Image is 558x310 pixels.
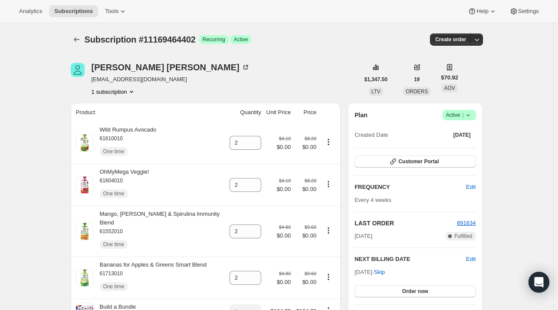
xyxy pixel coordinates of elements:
th: Quantity [227,103,264,122]
div: [PERSON_NAME] [PERSON_NAME] [92,63,250,72]
small: $4.10 [279,178,291,183]
small: 61552010 [100,228,123,234]
img: product img [76,176,93,194]
span: 19 [414,76,420,83]
span: Heather Renzi [71,63,85,77]
small: $4.80 [279,271,291,276]
h2: NEXT BILLING DATE [354,255,466,264]
img: product img [76,269,93,287]
button: Help [463,5,502,17]
span: [DATE] · [354,269,385,275]
button: $1,347.50 [359,73,393,86]
small: $8.20 [305,136,316,141]
span: [DATE] [354,232,372,241]
span: LTV [371,89,381,95]
small: 61604010 [100,178,123,184]
h2: FREQUENCY [354,183,466,191]
button: Product actions [322,226,335,235]
button: Subscriptions [71,33,83,46]
span: Help [476,8,488,15]
th: Unit Price [264,103,293,122]
span: Fulfilled [454,233,472,240]
button: 891634 [457,219,476,228]
h2: Plan [354,111,368,119]
span: Subscriptions [54,8,93,15]
span: Active [234,36,248,43]
button: Customer Portal [354,155,476,168]
span: $0.00 [277,278,291,287]
span: One time [103,148,125,155]
span: One time [103,283,125,290]
button: Subscriptions [49,5,98,17]
span: Customer Portal [398,158,439,165]
span: Settings [518,8,539,15]
span: Created Date [354,131,388,139]
div: Wild Rumpus Avocado [93,125,157,160]
span: One time [103,241,125,248]
span: One time [103,190,125,197]
button: Analytics [14,5,47,17]
div: Bananas for Apples & Greens Smart Blend [93,261,207,295]
small: 61713010 [100,270,123,277]
span: $1,347.50 [364,76,387,83]
span: Every 4 weeks [354,197,391,203]
span: $0.00 [296,185,316,194]
span: Tools [105,8,118,15]
span: [EMAIL_ADDRESS][DOMAIN_NAME] [92,75,250,84]
div: Open Intercom Messenger [528,272,549,293]
span: $0.00 [296,278,316,287]
span: Skip [374,268,385,277]
span: ORDERS [406,89,428,95]
small: $8.20 [305,178,316,183]
button: Create order [430,33,471,46]
button: Order now [354,285,476,297]
button: Product actions [322,179,335,189]
th: Price [293,103,319,122]
span: $0.00 [296,143,316,152]
small: 61610010 [100,135,123,142]
button: Edit [466,255,476,264]
small: $4.80 [279,224,291,230]
button: Product actions [92,87,136,96]
button: Product actions [322,137,335,147]
span: $0.00 [277,231,291,240]
span: $0.00 [277,185,291,194]
button: [DATE] [448,129,476,141]
button: Edit [461,180,481,194]
span: AOV [444,85,455,91]
a: 891634 [457,220,476,226]
span: Order now [402,288,428,295]
span: $0.00 [277,143,291,152]
th: Product [71,103,227,122]
span: | [462,112,463,119]
span: Edit [466,183,476,191]
span: Active [446,111,473,119]
small: $4.10 [279,136,291,141]
img: product img [76,223,93,240]
img: product img [76,134,93,152]
button: Settings [504,5,544,17]
h2: LAST ORDER [354,219,457,228]
span: Analytics [19,8,42,15]
span: Subscription #11169464402 [85,35,196,44]
button: Skip [369,265,390,279]
div: OhMyMega Veggie! [93,168,149,202]
div: Mango, [PERSON_NAME] & Spirulina Immunity Blend [93,210,224,253]
span: [DATE] [453,132,471,139]
button: 19 [409,73,425,86]
span: Create order [435,36,466,43]
button: Tools [100,5,132,17]
span: $0.00 [296,231,316,240]
span: $70.92 [441,73,458,82]
small: $9.60 [305,271,316,276]
button: Product actions [322,272,335,282]
small: $9.60 [305,224,316,230]
span: Recurring [203,36,225,43]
